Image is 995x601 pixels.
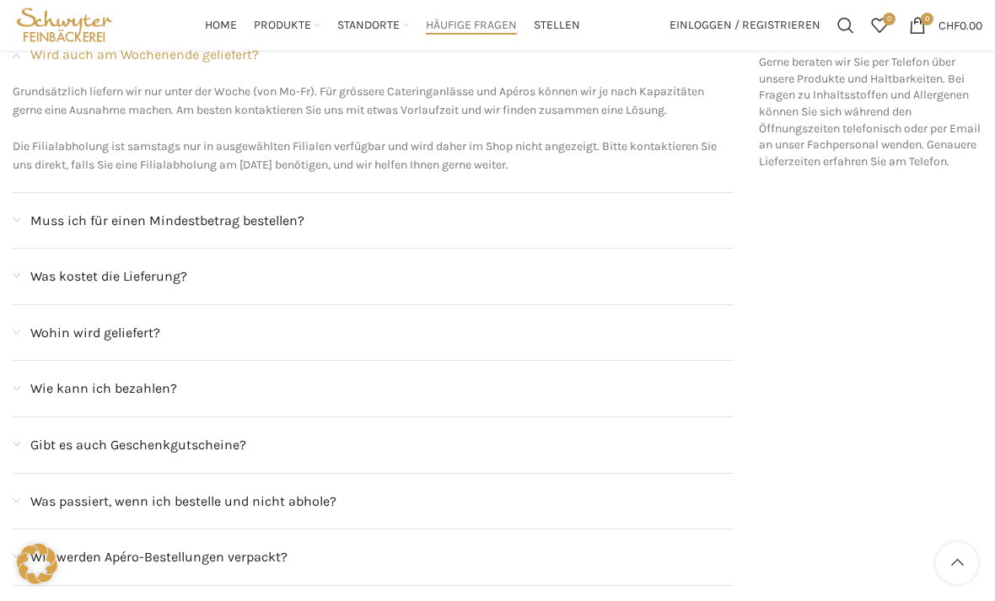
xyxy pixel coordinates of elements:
p: Grundsätzlich liefern wir nur unter der Woche (von Mo-Fr). Für grössere Cateringanlässe und Apéro... [13,83,734,121]
a: Site logo [13,17,116,31]
a: Suchen [829,8,863,42]
span: Stellen [534,18,580,34]
div: Meine Wunschliste [863,8,896,42]
span: Muss ich für einen Mindestbetrag bestellen? [30,210,304,232]
span: Wie kann ich bezahlen? [30,378,177,400]
a: Standorte [337,8,409,42]
span: 0 [921,13,933,25]
span: Häufige Fragen [426,18,517,34]
span: Einloggen / Registrieren [670,19,820,31]
a: Einloggen / Registrieren [661,8,829,42]
bdi: 0.00 [939,18,982,32]
span: Wohin wird geliefert? [30,322,160,344]
a: Home [205,8,237,42]
span: Gibt es auch Geschenkgutscheine? [30,434,246,456]
a: Häufige Fragen [426,8,517,42]
span: Home [205,18,237,34]
a: Scroll to top button [936,542,978,584]
span: Wie werden Apéro-Bestellungen verpackt? [30,546,288,568]
a: 0 CHF0.00 [901,8,991,42]
a: Stellen [534,8,580,42]
div: Main navigation [125,8,661,42]
span: Wird auch am Wochenende geliefert? [30,44,259,66]
span: Produkte [254,18,311,34]
a: Produkte [254,8,320,42]
p: Die Filialabholung ist samstags nur in ausgewählten Filialen verfügbar und wird daher im Shop nic... [13,137,734,175]
span: Was passiert, wenn ich bestelle und nicht abhole? [30,491,336,512]
span: Was kostet die Lieferung? [30,266,187,287]
span: 0 [883,13,895,25]
a: 0 [863,8,896,42]
span: CHF [939,18,960,32]
span: Standorte [337,18,400,34]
